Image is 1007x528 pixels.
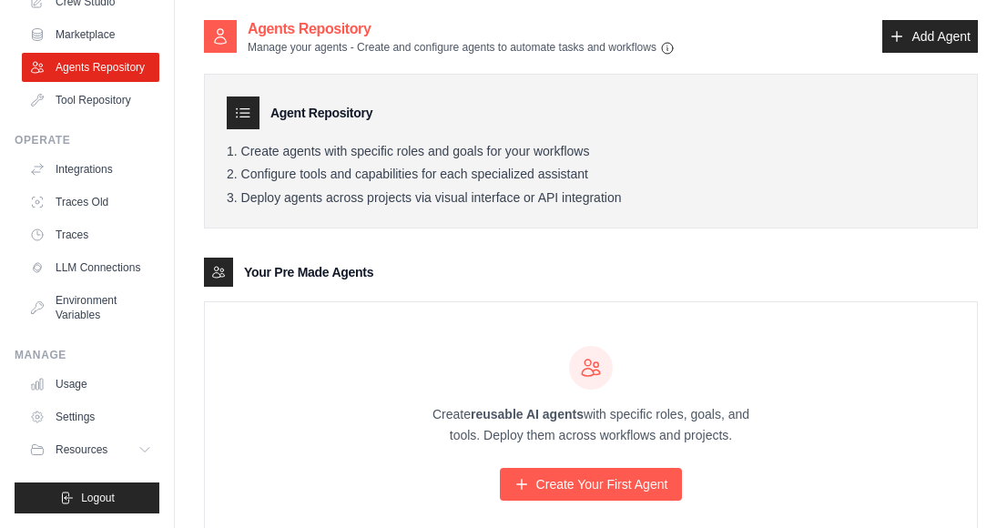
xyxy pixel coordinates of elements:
[22,286,159,330] a: Environment Variables
[227,144,955,160] li: Create agents with specific roles and goals for your workflows
[227,167,955,183] li: Configure tools and capabilities for each specialized assistant
[471,407,584,421] strong: reusable AI agents
[22,20,159,49] a: Marketplace
[22,86,159,115] a: Tool Repository
[270,104,372,122] h3: Agent Repository
[500,468,683,501] a: Create Your First Agent
[248,18,675,40] h2: Agents Repository
[22,370,159,399] a: Usage
[22,188,159,217] a: Traces Old
[15,482,159,513] button: Logout
[882,20,978,53] a: Add Agent
[227,190,955,207] li: Deploy agents across projects via visual interface or API integration
[248,40,675,56] p: Manage your agents - Create and configure agents to automate tasks and workflows
[22,155,159,184] a: Integrations
[15,133,159,147] div: Operate
[81,491,115,505] span: Logout
[22,435,159,464] button: Resources
[22,253,159,282] a: LLM Connections
[22,402,159,432] a: Settings
[416,404,766,446] p: Create with specific roles, goals, and tools. Deploy them across workflows and projects.
[244,263,373,281] h3: Your Pre Made Agents
[22,220,159,249] a: Traces
[15,348,159,362] div: Manage
[22,53,159,82] a: Agents Repository
[56,442,107,457] span: Resources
